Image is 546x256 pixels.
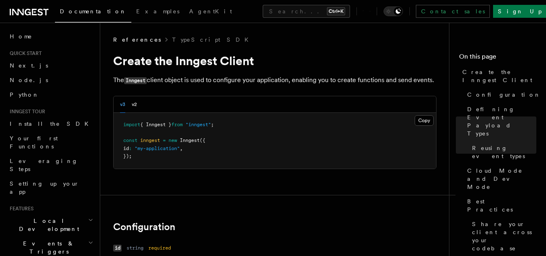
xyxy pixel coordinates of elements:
[467,105,536,138] span: Defining Event Payload Types
[180,146,183,151] span: ,
[132,96,137,113] button: v2
[416,5,490,18] a: Contact sales
[10,158,78,172] span: Leveraging Steps
[171,122,183,127] span: from
[384,6,403,16] button: Toggle dark mode
[6,73,95,87] a: Node.js
[6,131,95,154] a: Your first Functions
[200,138,205,143] span: ({
[467,167,536,191] span: Cloud Mode and Dev Mode
[464,102,536,141] a: Defining Event Payload Types
[6,214,95,236] button: Local Development
[464,194,536,217] a: Best Practices
[169,138,177,143] span: new
[6,205,34,212] span: Features
[6,50,42,57] span: Quick start
[180,138,200,143] span: Inngest
[467,197,536,214] span: Best Practices
[123,122,140,127] span: import
[120,96,125,113] button: v3
[6,116,95,131] a: Install the SDK
[129,146,132,151] span: :
[140,138,160,143] span: inngest
[10,32,32,40] span: Home
[6,217,88,233] span: Local Development
[135,146,180,151] span: "my-application"
[6,87,95,102] a: Python
[6,239,88,256] span: Events & Triggers
[148,245,171,251] dd: required
[462,68,536,84] span: Create the Inngest Client
[123,153,132,159] span: });
[186,122,211,127] span: "inngest"
[415,115,434,126] button: Copy
[126,245,143,251] dd: string
[172,36,253,44] a: TypeScript SDK
[124,77,147,84] code: Inngest
[123,146,129,151] span: id
[10,77,48,83] span: Node.js
[113,221,175,233] a: Configuration
[123,138,137,143] span: const
[113,245,122,252] code: id
[189,8,232,15] span: AgentKit
[10,62,48,69] span: Next.js
[464,163,536,194] a: Cloud Mode and Dev Mode
[10,121,93,127] span: Install the SDK
[10,180,79,195] span: Setting up your app
[459,52,536,65] h4: On this page
[131,2,184,22] a: Examples
[184,2,237,22] a: AgentKit
[464,87,536,102] a: Configuration
[113,53,436,68] h1: Create the Inngest Client
[136,8,179,15] span: Examples
[113,74,436,86] p: The client object is used to configure your application, enabling you to create functions and sen...
[6,108,45,115] span: Inngest tour
[140,122,171,127] span: { Inngest }
[10,135,58,150] span: Your first Functions
[472,220,536,252] span: Share your client across your codebase
[113,36,161,44] span: References
[469,217,536,256] a: Share your client across your codebase
[10,91,39,98] span: Python
[263,5,350,18] button: Search...Ctrl+K
[211,122,214,127] span: ;
[459,65,536,87] a: Create the Inngest Client
[6,29,95,44] a: Home
[6,58,95,73] a: Next.js
[469,141,536,163] a: Reusing event types
[6,176,95,199] a: Setting up your app
[327,7,345,15] kbd: Ctrl+K
[60,8,126,15] span: Documentation
[472,144,536,160] span: Reusing event types
[467,91,541,99] span: Configuration
[163,138,166,143] span: =
[55,2,131,23] a: Documentation
[6,154,95,176] a: Leveraging Steps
